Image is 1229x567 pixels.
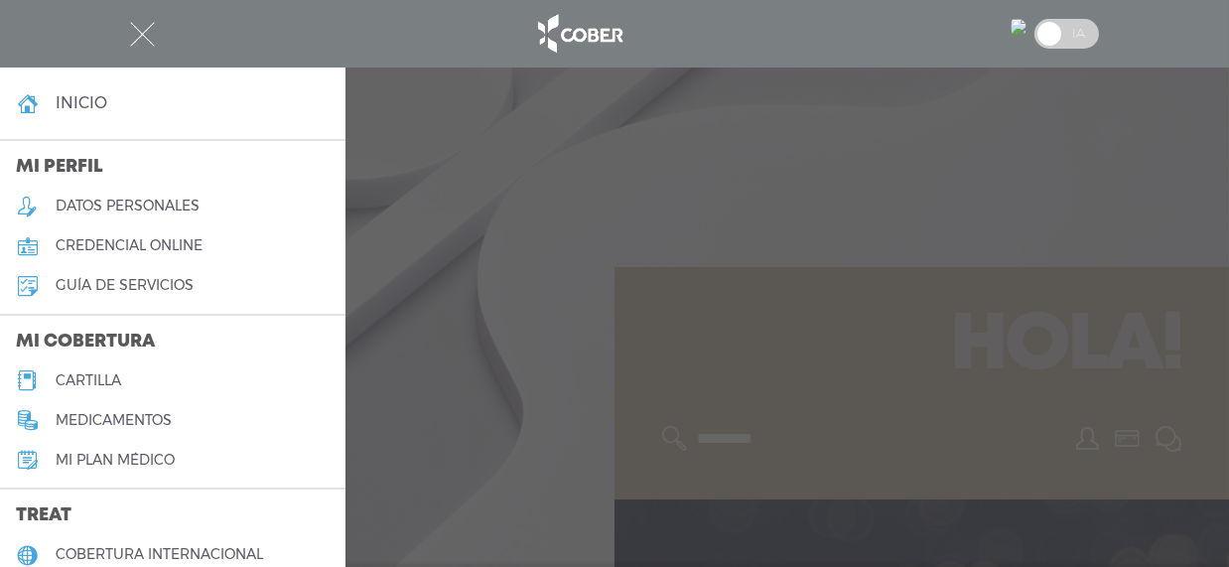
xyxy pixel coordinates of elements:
h5: datos personales [56,198,200,214]
h5: credencial online [56,237,203,254]
h5: cobertura internacional [56,546,263,563]
img: logo_cober_home-white.png [527,10,631,58]
h5: medicamentos [56,412,172,429]
img: Cober_menu-close-white.svg [130,22,155,47]
img: 20217 [1011,19,1026,35]
h4: inicio [56,93,107,112]
h5: Mi plan médico [56,452,175,469]
h5: cartilla [56,372,121,389]
h5: guía de servicios [56,277,194,294]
